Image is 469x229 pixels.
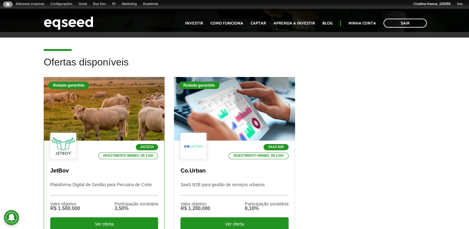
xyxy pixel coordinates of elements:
a: Minha conta [348,21,376,25]
div: Rodada garantida [179,82,219,89]
p: Investimento mínimo: R$ 5.000 [98,152,158,159]
a: Como funciona [210,21,243,25]
div: R$ 1.200.000 [180,206,210,211]
span: Início [6,2,10,7]
p: SaaS B2B para gestão de serviços urbanos [180,182,288,195]
a: Investir [185,21,203,25]
h2: Ofertas disponíveis [44,57,425,77]
p: JetBov [50,168,158,174]
div: Rodada garantida [48,82,89,89]
p: Plataforma Digital de Gestão para Pecuária de Corte [50,182,158,195]
div: Participação societária [114,202,158,206]
div: Valor objetivo [180,202,210,206]
p: Investimento mínimo: R$ 5.000 [228,152,289,159]
a: Início [3,2,13,7]
a: Configurações [47,2,76,7]
div: R$ 1.500.000 [50,206,80,211]
a: Adicionar empresa [13,2,47,7]
a: Geral [75,2,90,7]
div: 3,50% [114,206,158,211]
a: Blog [322,21,333,25]
p: SaaS B2B [263,144,289,150]
a: Aprenda a investir [273,21,315,25]
div: Valor objetivo [50,202,80,206]
a: Captar [251,21,266,25]
div: Participação societária [245,202,289,206]
a: RI [109,2,119,7]
a: Academia [140,2,161,7]
img: EqSeed [44,15,93,31]
a: Marketing [119,2,140,7]
div: 8,10% [245,206,289,211]
a: Oláaline.franca_125350 [410,2,454,7]
a: Bus Dev [90,2,109,7]
p: Agtech [136,144,158,150]
a: Sair [383,19,427,28]
a: Sair [454,2,466,7]
strong: aline.franca_125350 [418,2,451,6]
p: Co.Urban [180,168,288,174]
